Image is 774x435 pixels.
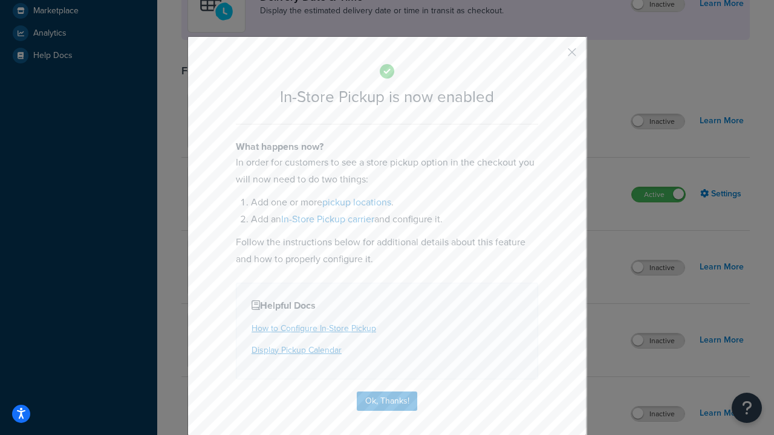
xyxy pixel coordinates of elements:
[236,234,538,268] p: Follow the instructions below for additional details about this feature and how to properly confi...
[357,391,417,411] button: Ok, Thanks!
[236,154,538,188] p: In order for customers to see a store pickup option in the checkout you will now need to do two t...
[281,212,374,226] a: In-Store Pickup carrier
[251,211,538,228] li: Add an and configure it.
[252,322,376,335] a: How to Configure In-Store Pickup
[322,195,391,209] a: pickup locations
[251,194,538,211] li: Add one or more .
[252,344,342,356] a: Display Pickup Calendar
[252,298,522,313] h4: Helpful Docs
[236,88,538,106] h2: In-Store Pickup is now enabled
[236,140,538,154] h4: What happens now?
